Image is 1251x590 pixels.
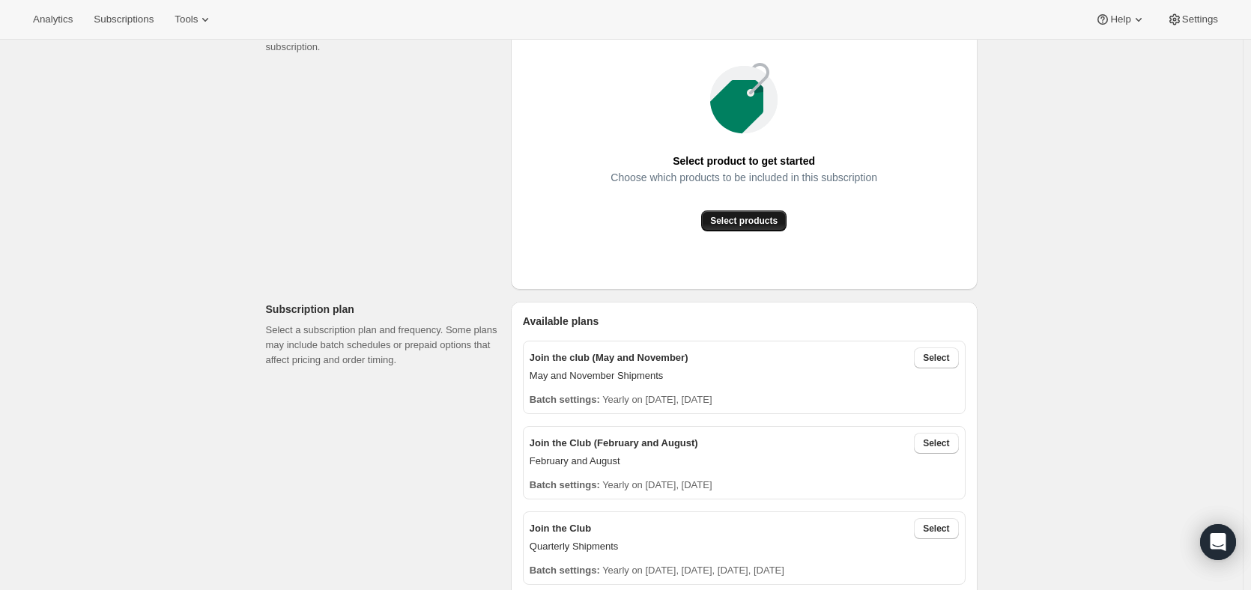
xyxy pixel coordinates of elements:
p: Join the club (May and November) [530,350,688,365]
span: Select [923,352,949,364]
span: Batch settings: [530,565,600,576]
p: Choose the products or bundles to include in this subscription. [266,25,499,55]
p: Subscription plan [266,302,499,317]
span: Yearly on [DATE], [DATE] [602,479,712,490]
p: Join the Club [530,521,591,536]
span: Available plans [523,314,599,329]
p: February and August [530,454,959,469]
span: Tools [175,13,198,25]
button: Select [914,347,958,368]
p: May and November Shipments [530,368,959,383]
div: Open Intercom Messenger [1200,524,1236,560]
span: Analytics [33,13,73,25]
span: Select [923,437,949,449]
button: Select products [701,210,787,231]
button: Settings [1158,9,1227,30]
span: Subscriptions [94,13,154,25]
span: Yearly on [DATE], [DATE], [DATE], [DATE] [602,565,784,576]
span: Select product to get started [673,150,815,171]
span: Select [923,523,949,535]
span: Choose which products to be included in this subscription [611,167,877,188]
button: Select [914,433,958,454]
button: Help [1086,9,1154,30]
span: Settings [1182,13,1218,25]
p: Quarterly Shipments [530,539,959,554]
button: Select [914,518,958,539]
span: Select products [710,215,778,227]
span: Batch settings: [530,479,600,490]
p: Select a subscription plan and frequency. Some plans may include batch schedules or prepaid optio... [266,323,499,368]
button: Analytics [24,9,82,30]
span: Batch settings: [530,394,600,405]
button: Tools [166,9,222,30]
p: Join the Club (February and August) [530,436,698,451]
button: Subscriptions [85,9,163,30]
span: Help [1110,13,1130,25]
span: Yearly on [DATE], [DATE] [602,394,712,405]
